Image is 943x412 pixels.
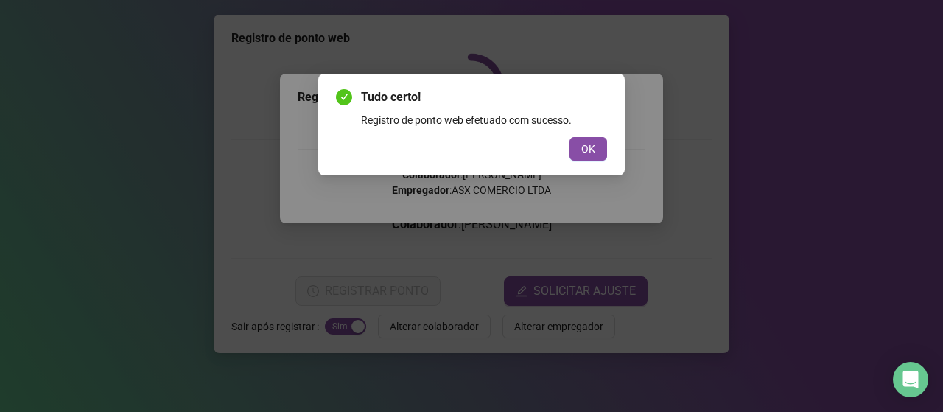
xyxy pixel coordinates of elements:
span: check-circle [336,89,352,105]
div: Open Intercom Messenger [893,362,928,397]
span: OK [581,141,595,157]
span: Tudo certo! [361,88,607,106]
button: OK [569,137,607,161]
div: Registro de ponto web efetuado com sucesso. [361,112,607,128]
